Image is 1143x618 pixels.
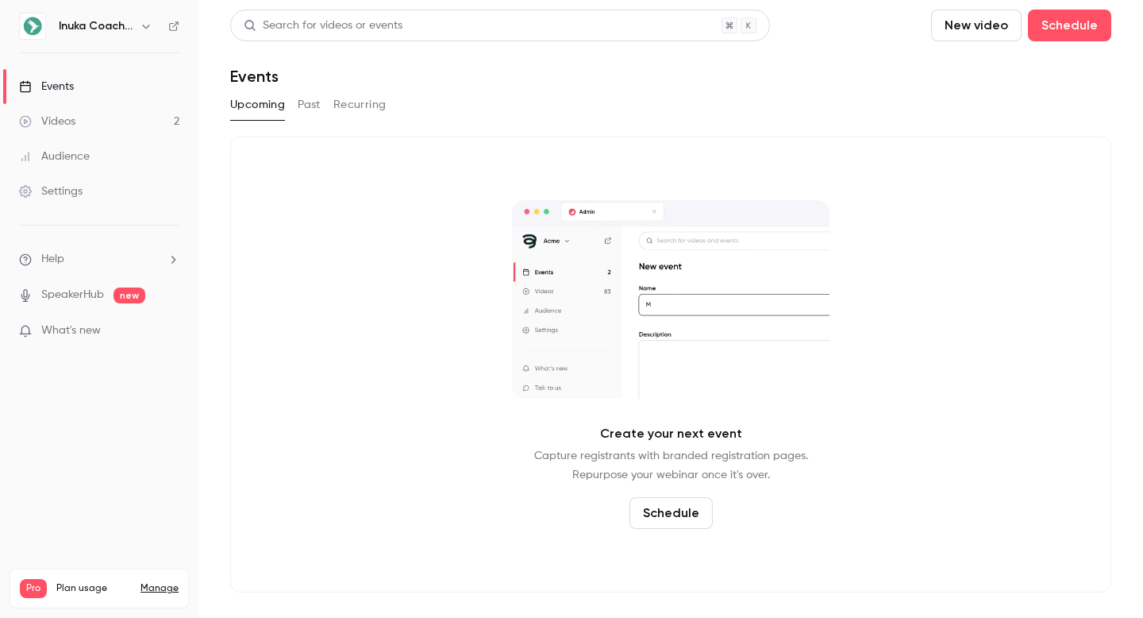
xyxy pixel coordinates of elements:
[41,287,104,303] a: SpeakerHub
[41,323,101,339] span: What's new
[19,79,74,95] div: Events
[629,497,713,529] button: Schedule
[230,92,285,118] button: Upcoming
[19,251,179,268] li: help-dropdown-opener
[140,582,179,595] a: Manage
[298,92,321,118] button: Past
[59,18,133,34] h6: Inuka Coaching
[114,288,145,303] span: new
[333,92,387,118] button: Recurring
[931,10,1022,41] button: New video
[41,251,64,268] span: Help
[20,14,45,39] img: Inuka Coaching
[20,579,47,598] span: Pro
[1028,10,1111,41] button: Schedule
[19,183,83,199] div: Settings
[534,446,808,485] p: Capture registrants with branded registration pages. Repurpose your webinar once it's over.
[230,67,279,86] h1: Events
[160,324,179,338] iframe: Noticeable Trigger
[19,114,75,129] div: Videos
[19,149,90,164] div: Audience
[56,582,131,595] span: Plan usage
[244,17,402,34] div: Search for videos or events
[600,424,742,443] p: Create your next event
